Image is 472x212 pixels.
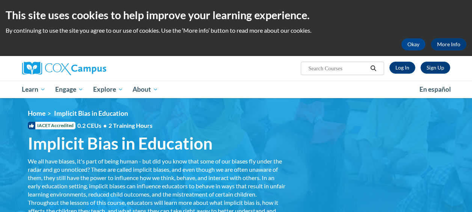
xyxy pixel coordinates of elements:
a: About [128,81,163,98]
a: More Info [431,38,466,50]
a: Engage [50,81,88,98]
img: Cox Campus [22,62,106,75]
span: 2 Training Hours [109,122,152,129]
a: Learn [17,81,51,98]
button: Search [368,64,379,73]
span: Implicit Bias in Education [54,109,128,117]
iframe: Close message [389,164,404,179]
button: Okay [401,38,425,50]
span: About [133,85,158,94]
div: Main menu [17,81,456,98]
span: IACET Accredited [28,122,75,129]
iframe: Button to launch messaging window [442,182,466,206]
a: Explore [88,81,128,98]
input: Search Courses [308,64,368,73]
span: Learn [22,85,45,94]
a: Home [28,109,45,117]
span: En español [419,85,451,93]
p: By continuing to use the site you agree to our use of cookies. Use the ‘More info’ button to read... [6,26,466,35]
a: Log In [389,62,415,74]
span: Implicit Bias in Education [28,133,213,153]
a: Register [421,62,450,74]
span: Explore [93,85,123,94]
span: Engage [55,85,83,94]
a: En español [415,82,456,97]
span: • [103,122,107,129]
span: 0.2 CEUs [77,121,152,130]
h2: This site uses cookies to help improve your learning experience. [6,8,466,23]
a: Cox Campus [22,62,157,75]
